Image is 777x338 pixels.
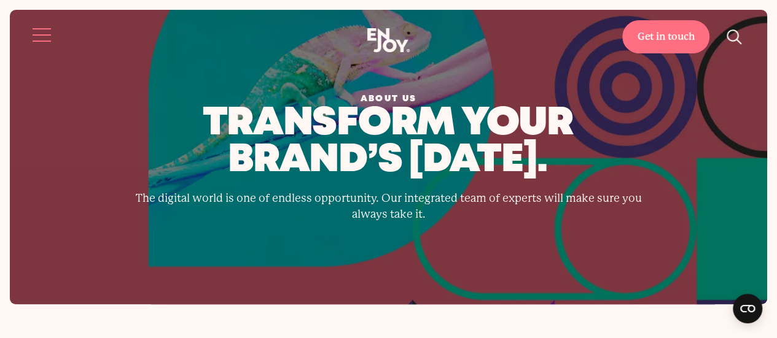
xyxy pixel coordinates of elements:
p: The digital world is one of endless opportunity. Our integrated team of experts will make sure yo... [130,190,648,222]
button: Site search [722,24,748,50]
button: Open CMP widget [733,294,762,323]
div: About us [130,92,648,106]
button: Site navigation [29,22,55,48]
h1: transform your brand’s [DATE]. [128,106,648,179]
a: Get in touch [622,20,709,53]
